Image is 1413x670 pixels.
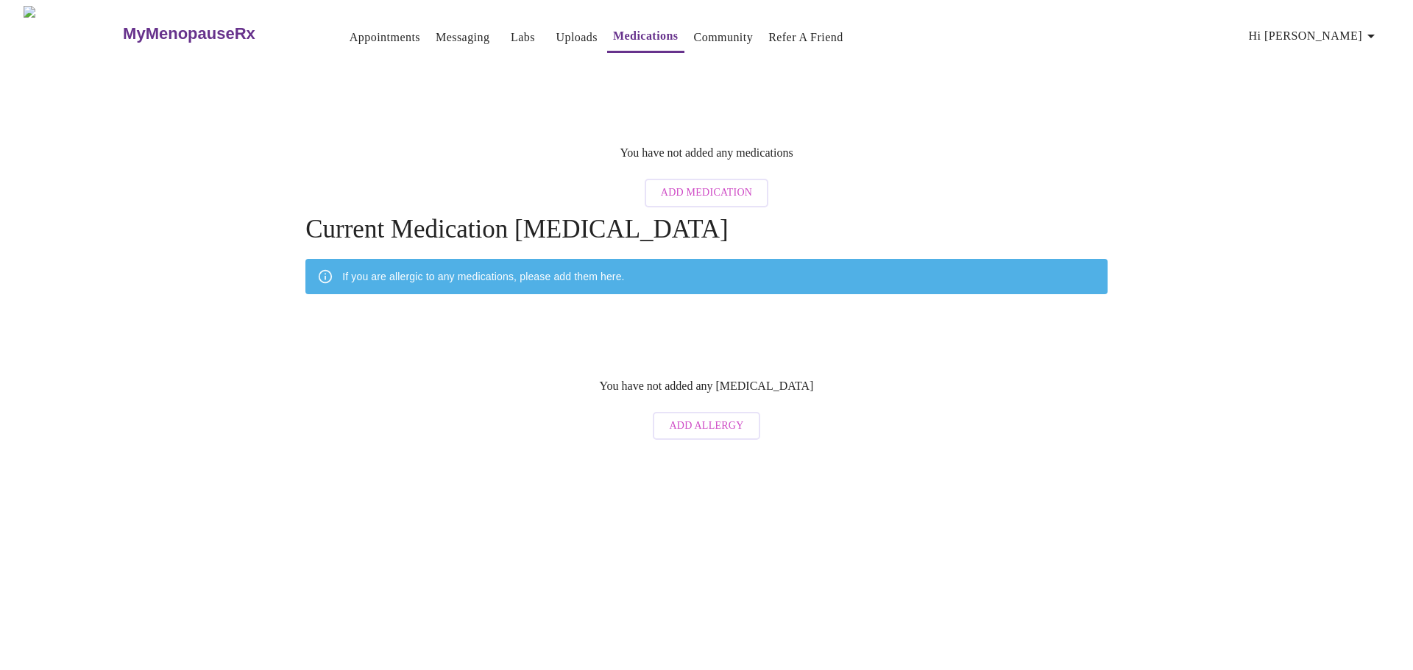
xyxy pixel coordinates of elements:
[1243,21,1386,51] button: Hi [PERSON_NAME]
[688,23,759,52] button: Community
[607,21,684,53] button: Medications
[694,27,754,48] a: Community
[344,23,426,52] button: Appointments
[645,179,768,207] button: Add Medication
[768,27,843,48] a: Refer a Friend
[653,412,759,441] button: Add Allergy
[620,146,793,160] p: You have not added any medications
[762,23,849,52] button: Refer a Friend
[342,263,624,290] div: If you are allergic to any medications, please add them here.
[661,184,752,202] span: Add Medication
[436,27,489,48] a: Messaging
[613,26,679,46] a: Medications
[430,23,495,52] button: Messaging
[305,215,1108,244] h4: Current Medication [MEDICAL_DATA]
[121,8,314,60] a: MyMenopauseRx
[556,27,598,48] a: Uploads
[669,417,743,435] span: Add Allergy
[499,23,546,52] button: Labs
[600,379,814,393] p: You have not added any [MEDICAL_DATA]
[511,27,535,48] a: Labs
[550,23,603,52] button: Uploads
[350,27,420,48] a: Appointments
[24,6,121,61] img: MyMenopauseRx Logo
[123,24,255,43] h3: MyMenopauseRx
[1249,26,1380,46] span: Hi [PERSON_NAME]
